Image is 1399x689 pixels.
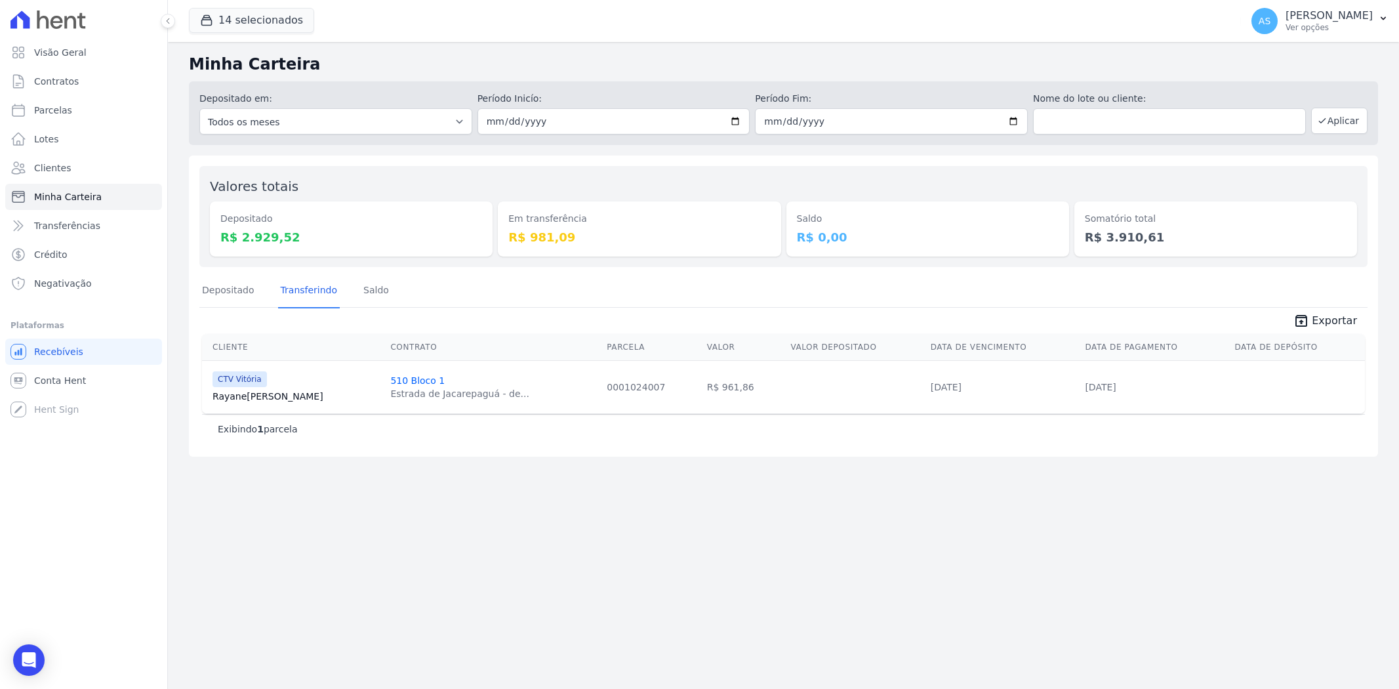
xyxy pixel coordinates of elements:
dt: Saldo [797,212,1059,226]
th: Data de Pagamento [1080,334,1229,361]
span: Parcelas [34,104,72,117]
th: Valor [702,334,786,361]
dt: Depositado [220,212,482,226]
button: Aplicar [1311,108,1368,134]
a: Visão Geral [5,39,162,66]
dd: R$ 981,09 [508,228,770,246]
a: [DATE] [1085,382,1116,392]
b: 1 [257,424,264,434]
span: Conta Hent [34,374,86,387]
a: Transferindo [278,274,340,308]
span: Crédito [34,248,68,261]
dt: Somatório total [1085,212,1347,226]
p: [PERSON_NAME] [1286,9,1373,22]
span: Clientes [34,161,71,175]
a: Rayane[PERSON_NAME] [213,390,380,403]
a: Lotes [5,126,162,152]
a: Minha Carteira [5,184,162,210]
a: Crédito [5,241,162,268]
span: Exportar [1312,313,1357,329]
span: AS [1259,16,1270,26]
th: Cliente [202,334,385,361]
span: Minha Carteira [34,190,102,203]
dd: R$ 0,00 [797,228,1059,246]
a: Parcelas [5,97,162,123]
div: Open Intercom Messenger [13,644,45,676]
p: Ver opções [1286,22,1373,33]
a: Transferências [5,213,162,239]
a: 0001024007 [607,382,665,392]
label: Nome do lote ou cliente: [1033,92,1306,106]
label: Período Fim: [755,92,1028,106]
th: Valor Depositado [785,334,925,361]
span: Visão Geral [34,46,87,59]
label: Depositado em: [199,93,272,104]
dd: R$ 2.929,52 [220,228,482,246]
dt: Em transferência [508,212,770,226]
th: Data de Depósito [1229,334,1365,361]
i: unarchive [1293,313,1309,329]
a: 510 Bloco 1 [390,375,445,386]
dd: R$ 3.910,61 [1085,228,1347,246]
span: CTV Vitória [213,371,267,387]
td: R$ 961,86 [702,360,786,413]
a: Clientes [5,155,162,181]
a: Contratos [5,68,162,94]
button: AS [PERSON_NAME] Ver opções [1241,3,1399,39]
th: Data de Vencimento [925,334,1080,361]
a: Saldo [361,274,392,308]
a: Conta Hent [5,367,162,394]
div: Estrada de Jacarepaguá - de... [390,387,529,400]
span: Transferências [34,219,100,232]
label: Período Inicío: [477,92,750,106]
a: Negativação [5,270,162,297]
label: Valores totais [210,178,298,194]
a: [DATE] [931,382,962,392]
th: Contrato [385,334,601,361]
a: Depositado [199,274,257,308]
span: Recebíveis [34,345,83,358]
span: Lotes [34,133,59,146]
div: Plataformas [10,318,157,333]
p: Exibindo parcela [218,423,298,436]
a: unarchive Exportar [1283,313,1368,331]
h2: Minha Carteira [189,52,1378,76]
span: Negativação [34,277,92,290]
a: Recebíveis [5,339,162,365]
th: Parcela [601,334,701,361]
button: 14 selecionados [189,8,314,33]
span: Contratos [34,75,79,88]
